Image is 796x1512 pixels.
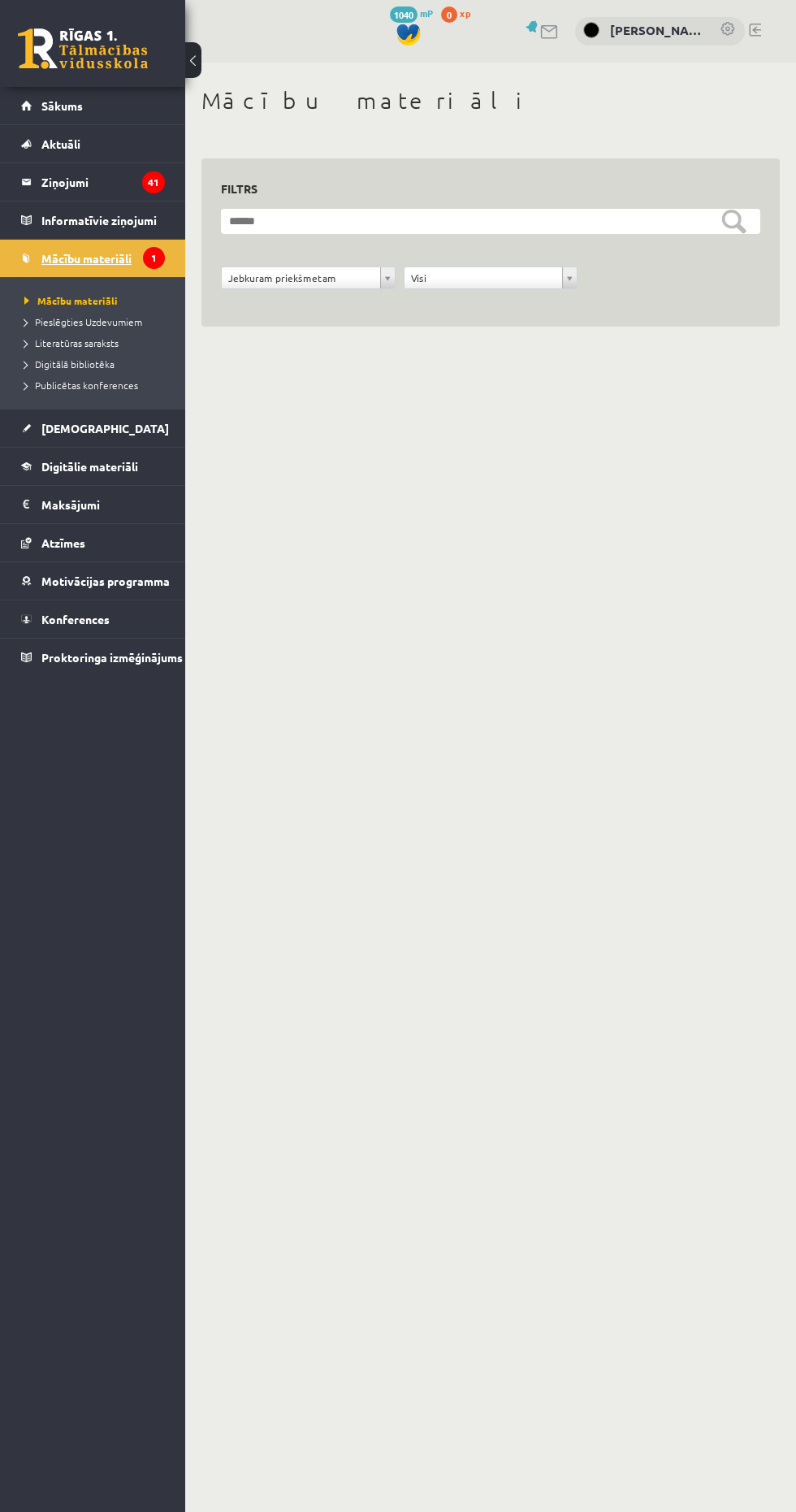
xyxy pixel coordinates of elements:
[228,267,374,288] span: Jebkuram priekšmetam
[21,524,165,561] a: Atzīmes
[21,448,165,485] a: Digitālie materiāli
[21,639,165,676] a: Proktoringa izmēģinājums
[21,240,165,277] a: Mācību materiāli
[41,98,83,113] span: Sākums
[441,6,457,23] span: 0
[441,6,478,19] a: 0 xp
[24,379,138,392] span: Publicētas konferences
[41,459,138,474] span: Digitālie materiāli
[24,336,119,349] span: Literatūras saraksts
[24,357,115,370] span: Digitālā bibliotēka
[41,136,80,151] span: Aktuāli
[41,612,110,626] span: Konferences
[24,357,169,371] a: Digitālā bibliotēka
[18,28,148,69] a: Rīgas 1. Tālmācības vidusskola
[460,6,470,19] span: xp
[222,267,395,288] a: Jebkuram priekšmetam
[21,562,165,600] a: Motivācijas programma
[41,251,132,266] span: Mācību materiāli
[390,6,433,19] a: 1040 mP
[221,178,741,200] h3: Filtrs
[404,267,578,288] a: Visi
[41,574,170,588] span: Motivācijas programma
[21,600,165,638] a: Konferences
[142,171,165,193] i: 41
[610,21,703,40] a: [PERSON_NAME]
[24,314,169,329] a: Pieslēgties Uzdevumiem
[583,22,599,38] img: Anastasija Oblate
[24,378,169,392] a: Publicētas konferences
[41,650,183,665] span: Proktoringa izmēģinājums
[411,267,556,288] span: Visi
[21,486,165,523] a: Maksājumi
[41,486,165,523] legend: Maksājumi
[41,163,165,201] legend: Ziņojumi
[24,294,118,307] span: Mācību materiāli
[41,535,85,550] span: Atzīmes
[201,87,780,115] h1: Mācību materiāli
[21,201,165,239] a: Informatīvie ziņojumi1
[21,409,165,447] a: [DEMOGRAPHIC_DATA]
[21,163,165,201] a: Ziņojumi41
[41,201,165,239] legend: Informatīvie ziņojumi
[24,315,142,328] span: Pieslēgties Uzdevumiem
[143,247,165,269] i: 1
[24,293,169,308] a: Mācību materiāli
[390,6,417,23] span: 1040
[41,421,169,435] span: [DEMOGRAPHIC_DATA]
[21,125,165,162] a: Aktuāli
[420,6,433,19] span: mP
[21,87,165,124] a: Sākums
[24,336,169,350] a: Literatūras saraksts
